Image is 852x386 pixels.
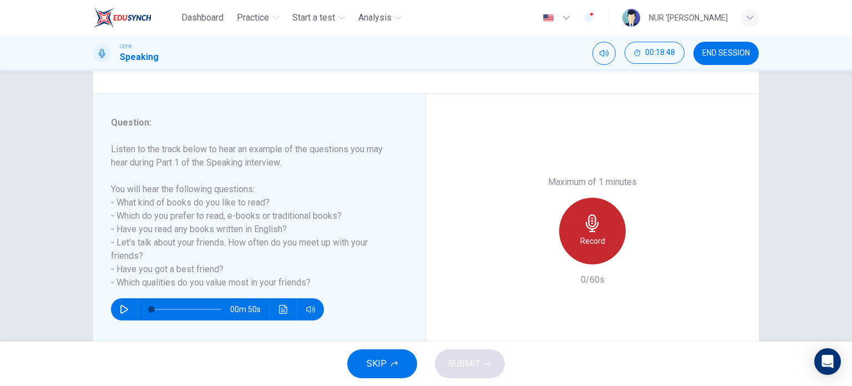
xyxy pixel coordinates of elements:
span: END SESSION [702,49,750,58]
button: Analysis [354,8,406,28]
h6: Record [580,234,605,248]
h6: Listen to the track below to hear an example of the questions you may hear during Part 1 of the S... [111,143,394,289]
span: Analysis [358,11,392,24]
h6: 0/60s [581,273,605,287]
span: Start a test [292,11,335,24]
h1: Speaking [120,51,159,64]
button: END SESSION [693,42,759,65]
div: Open Intercom Messenger [814,348,841,375]
span: 00m 50s [230,298,270,320]
div: Hide [625,42,684,65]
img: EduSynch logo [93,7,151,29]
a: EduSynch logo [93,7,177,29]
button: Practice [232,8,283,28]
span: Practice [237,11,269,24]
img: en [541,14,555,22]
button: SKIP [347,349,417,378]
div: Mute [592,42,616,65]
span: Dashboard [181,11,224,24]
div: NUR '[PERSON_NAME] [649,11,728,24]
span: 00:18:48 [645,48,675,57]
img: Profile picture [622,9,640,27]
h6: Question : [111,116,394,129]
button: Record [559,198,626,264]
button: 00:18:48 [625,42,684,64]
button: Click to see the audio transcription [275,298,292,320]
span: SKIP [367,356,387,372]
button: Dashboard [177,8,228,28]
button: Start a test [288,8,349,28]
h6: Maximum of 1 minutes [548,176,637,189]
span: CEFR [120,43,131,51]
